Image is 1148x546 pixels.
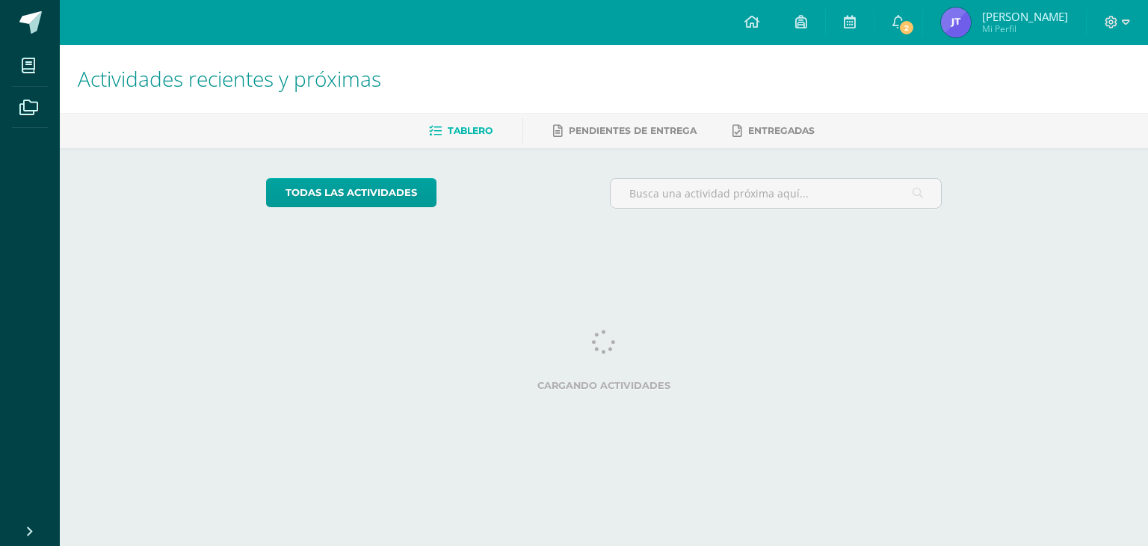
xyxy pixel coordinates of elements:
[748,125,815,136] span: Entregadas
[941,7,971,37] img: d8a4356c7f24a8a50182b01e6d5bff1d.png
[611,179,942,208] input: Busca una actividad próxima aquí...
[429,119,493,143] a: Tablero
[78,64,381,93] span: Actividades recientes y próximas
[982,22,1068,35] span: Mi Perfil
[898,19,915,36] span: 2
[569,125,697,136] span: Pendientes de entrega
[982,9,1068,24] span: [PERSON_NAME]
[448,125,493,136] span: Tablero
[732,119,815,143] a: Entregadas
[553,119,697,143] a: Pendientes de entrega
[266,178,436,207] a: todas las Actividades
[266,380,942,391] label: Cargando actividades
